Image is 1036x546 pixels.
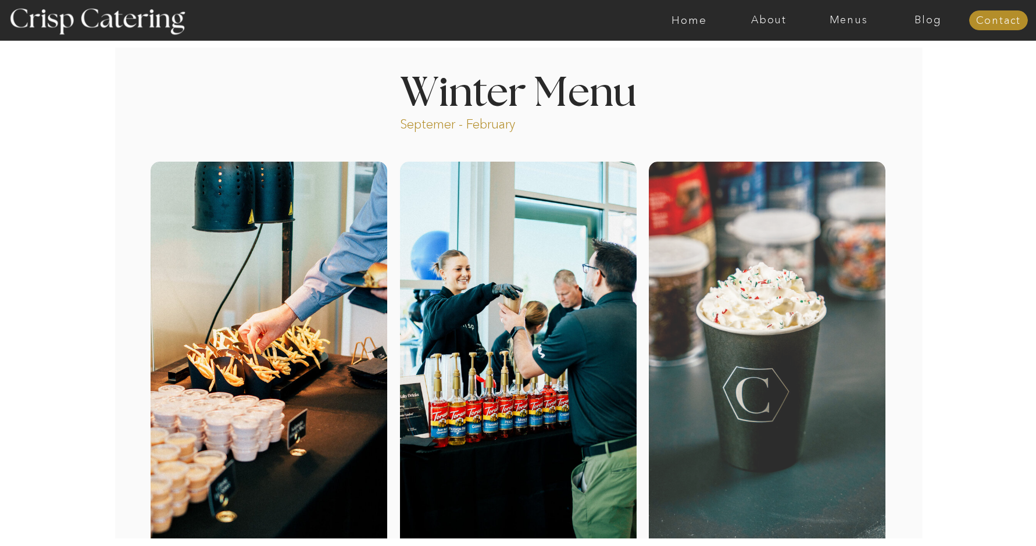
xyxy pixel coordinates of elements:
a: About [729,15,809,26]
a: Blog [888,15,968,26]
p: Septemer - February [400,116,560,129]
a: Contact [969,15,1028,27]
h1: Winter Menu [356,73,680,108]
a: Home [649,15,729,26]
a: Menus [809,15,888,26]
